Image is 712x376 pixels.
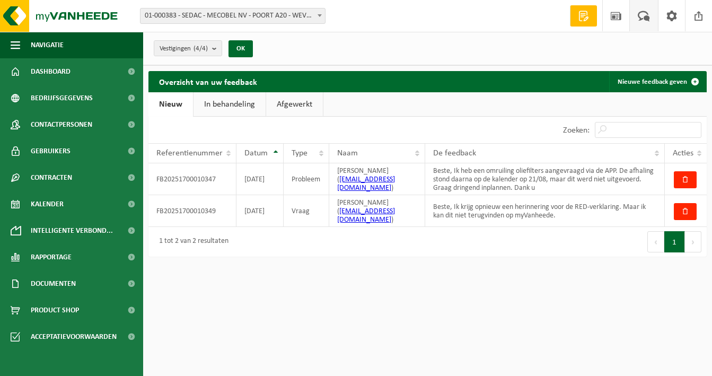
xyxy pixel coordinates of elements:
a: Afgewerkt [266,92,323,117]
td: [PERSON_NAME] ( ) [329,195,425,227]
span: Gebruikers [31,138,71,164]
span: Type [292,149,307,158]
iframe: chat widget [5,353,177,376]
button: 1 [664,231,685,252]
span: Bedrijfsgegevens [31,85,93,111]
span: Rapportage [31,244,72,270]
span: Naam [337,149,358,158]
span: Vestigingen [160,41,208,57]
span: Documenten [31,270,76,297]
td: FB20251700010349 [148,195,236,227]
span: Dashboard [31,58,71,85]
td: FB20251700010347 [148,163,236,195]
td: Vraag [284,195,330,227]
a: Nieuwe feedback geven [609,71,706,92]
span: Datum [244,149,268,158]
span: Navigatie [31,32,64,58]
a: Nieuw [148,92,193,117]
button: OK [228,40,253,57]
div: 1 tot 2 van 2 resultaten [154,232,228,251]
a: [EMAIL_ADDRESS][DOMAIN_NAME] [337,207,395,224]
label: Zoeken: [563,126,590,135]
span: 01-000383 - SEDAC - MECOBEL NV - POORT A20 - WEVELGEM [140,8,325,23]
span: Contracten [31,164,72,191]
td: Probleem [284,163,330,195]
td: [DATE] [236,163,284,195]
span: Intelligente verbond... [31,217,113,244]
a: [EMAIL_ADDRESS][DOMAIN_NAME] [337,176,395,192]
button: Vestigingen(4/4) [154,40,222,56]
h2: Overzicht van uw feedback [148,71,268,92]
span: De feedback [433,149,476,158]
td: [PERSON_NAME] ( ) [329,163,425,195]
span: Kalender [31,191,64,217]
span: Referentienummer [156,149,223,158]
button: Previous [647,231,664,252]
td: Beste, Ik heb een omruiling oliefilters aangevraagd via de APP. De afhaling stond daarna op de ka... [425,163,665,195]
span: Acties [673,149,693,158]
td: [DATE] [236,195,284,227]
span: Product Shop [31,297,79,323]
a: In behandeling [194,92,266,117]
span: Acceptatievoorwaarden [31,323,117,350]
td: Beste, Ik krijg opnieuw een herinnering voor de RED-verklaring. Maar ik kan dit niet terugvinden ... [425,195,665,227]
button: Next [685,231,701,252]
span: Contactpersonen [31,111,92,138]
span: 01-000383 - SEDAC - MECOBEL NV - POORT A20 - WEVELGEM [140,8,326,24]
count: (4/4) [194,45,208,52]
